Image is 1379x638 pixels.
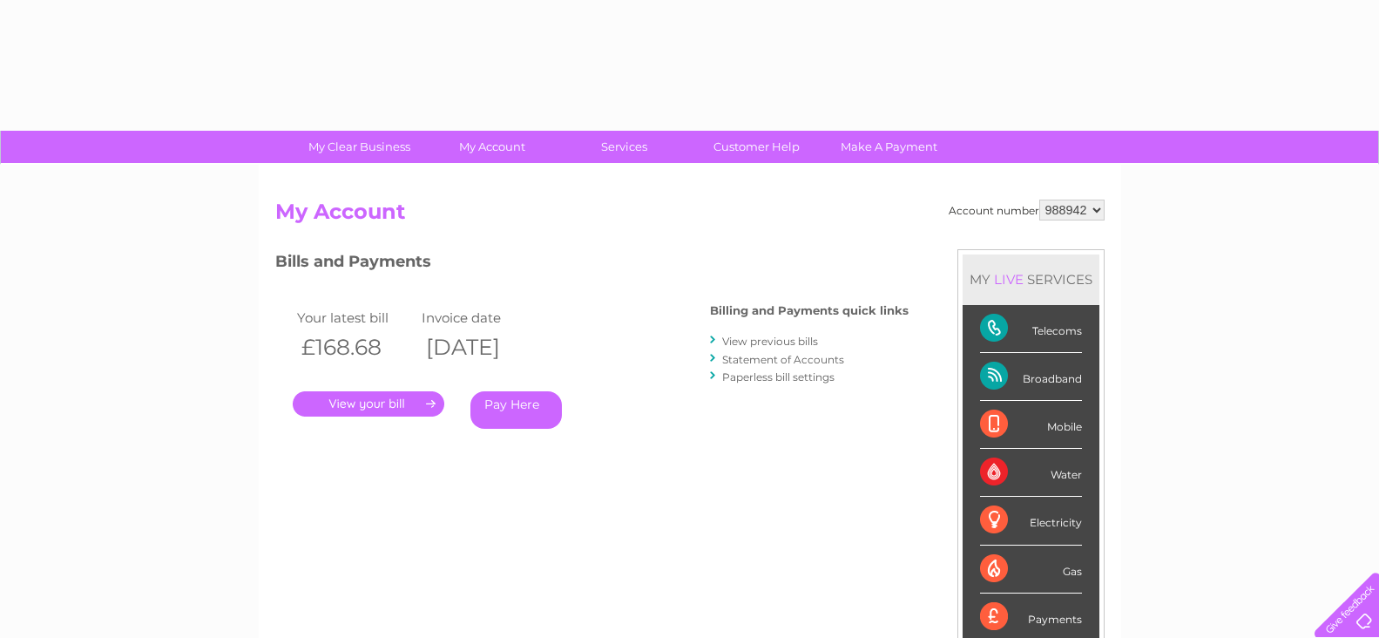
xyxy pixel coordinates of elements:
div: Account number [949,200,1105,221]
a: View previous bills [722,335,818,348]
div: Gas [980,546,1082,594]
a: My Clear Business [287,131,431,163]
a: Make A Payment [817,131,961,163]
h2: My Account [275,200,1105,233]
h4: Billing and Payments quick links [710,304,909,317]
div: MY SERVICES [963,255,1099,304]
h3: Bills and Payments [275,249,909,280]
td: Invoice date [417,306,543,329]
div: LIVE [990,271,1027,288]
a: . [293,391,444,417]
th: [DATE] [417,329,543,365]
a: My Account [420,131,564,163]
div: Broadband [980,353,1082,401]
div: Electricity [980,497,1082,545]
a: Customer Help [685,131,828,163]
div: Water [980,449,1082,497]
div: Mobile [980,401,1082,449]
a: Services [552,131,696,163]
th: £168.68 [293,329,418,365]
td: Your latest bill [293,306,418,329]
a: Paperless bill settings [722,370,835,383]
a: Pay Here [470,391,562,429]
div: Telecoms [980,305,1082,353]
a: Statement of Accounts [722,353,844,366]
